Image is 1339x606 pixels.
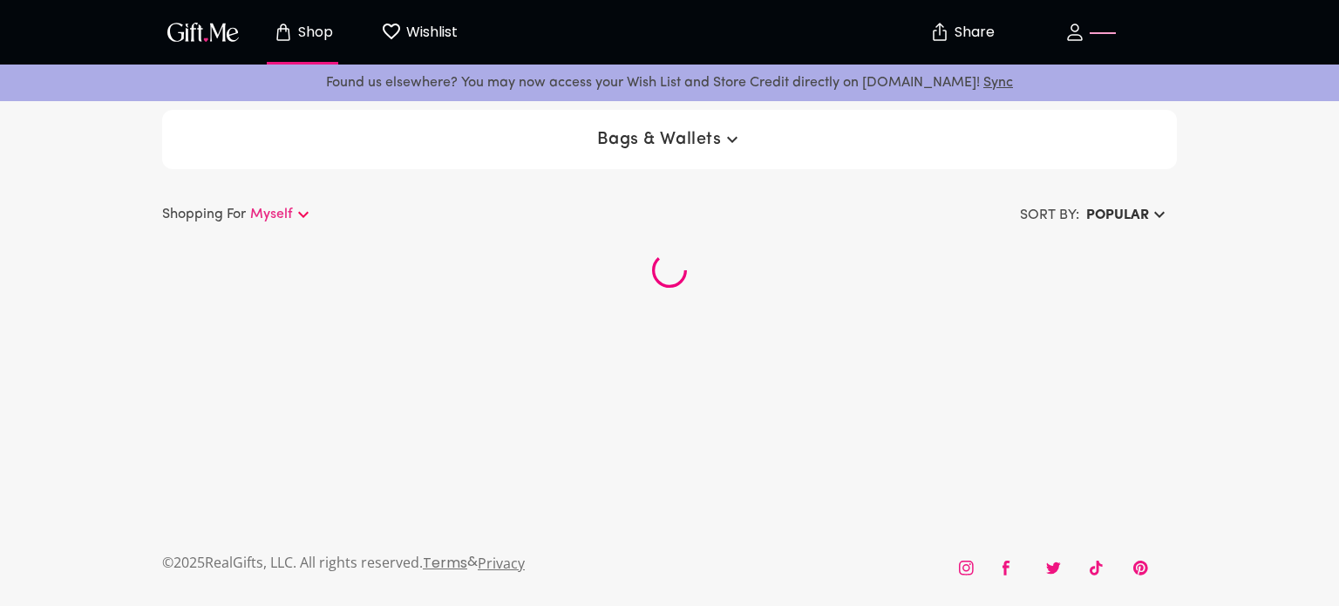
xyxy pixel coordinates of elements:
[423,553,467,573] a: Terms
[1079,200,1177,231] button: Popular
[371,4,467,60] button: Wishlist page
[162,204,246,225] p: Shopping For
[590,124,750,155] button: Bags & Wallets
[162,22,244,43] button: GiftMe Logo
[1086,205,1149,226] h6: Popular
[402,21,458,44] p: Wishlist
[164,19,242,44] img: GiftMe Logo
[597,129,743,150] span: Bags & Wallets
[294,25,333,40] p: Shop
[931,2,992,63] button: Share
[255,4,350,60] button: Store page
[162,551,423,574] p: © 2025 RealGifts, LLC. All rights reserved.
[14,71,1325,94] p: Found us elsewhere? You may now access your Wish List and Store Credit directly on [DOMAIN_NAME]!
[929,22,950,43] img: secure
[1020,205,1079,226] h6: SORT BY:
[950,25,995,40] p: Share
[478,554,525,573] a: Privacy
[467,552,478,589] p: &
[250,204,293,225] p: Myself
[983,76,1013,90] a: Sync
